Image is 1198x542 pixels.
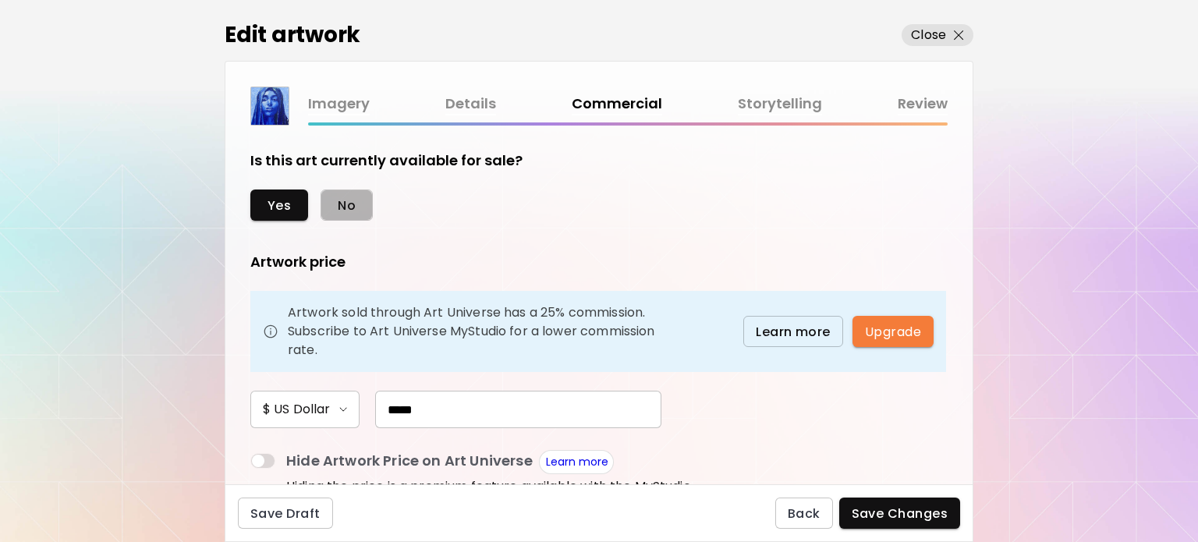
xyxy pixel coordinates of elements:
span: Save Draft [250,505,321,522]
p: Artwork sold through Art Universe has a 25% commission. Subscribe to Art Universe MyStudio for a ... [288,303,664,360]
a: Review [898,93,948,115]
button: No [321,190,373,221]
span: Upgrade [865,324,921,340]
span: Back [788,505,821,522]
h5: Is this art currently available for sale? [250,151,523,171]
button: Upgrade [852,316,934,347]
h5: Artwork price [250,252,346,272]
button: Yes [250,190,308,221]
span: No [338,197,356,214]
a: Storytelling [738,93,822,115]
img: thumbnail [251,87,289,125]
button: $ US Dollar [250,391,360,428]
a: Learn more [546,454,608,469]
button: Learn more [743,316,843,347]
span: Learn more [756,324,831,340]
span: Save Changes [852,505,948,522]
button: Save Draft [238,498,333,529]
img: info [263,324,278,339]
button: Back [775,498,833,529]
h6: $ US Dollar [263,400,330,419]
a: Imagery [308,93,370,115]
p: Hiding the price is a premium feature available with the MyStudio Professional plan. [286,477,750,515]
p: Hide Artwork Price on Art Universe [286,450,533,474]
a: Details [445,93,496,115]
button: Save Changes [839,498,961,529]
span: Yes [268,197,291,214]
